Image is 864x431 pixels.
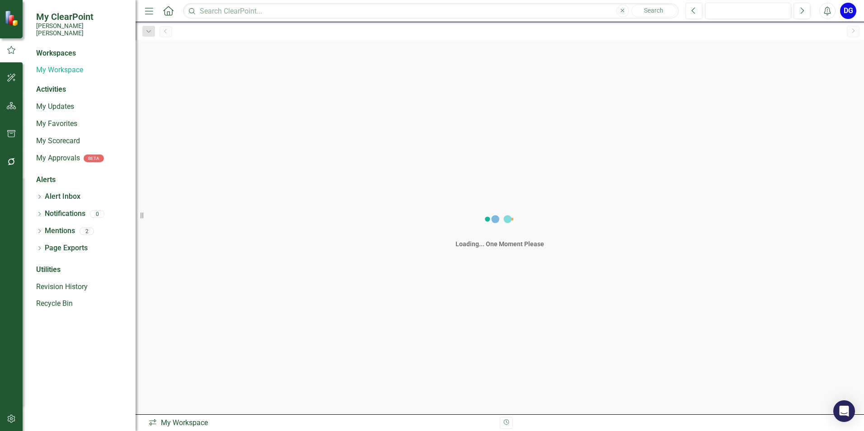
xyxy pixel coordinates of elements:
span: My ClearPoint [36,11,127,22]
div: Open Intercom Messenger [833,400,855,422]
div: Workspaces [36,48,76,59]
img: ClearPoint Strategy [5,10,20,26]
a: Recycle Bin [36,299,127,309]
span: Search [644,7,663,14]
button: DG [840,3,856,19]
div: Alerts [36,175,127,185]
a: Notifications [45,209,85,219]
div: BETA [84,155,104,162]
button: Search [631,5,676,17]
a: Page Exports [45,243,88,253]
a: Alert Inbox [45,192,80,202]
a: My Workspace [36,65,127,75]
small: [PERSON_NAME] [PERSON_NAME] [36,22,127,37]
div: My Workspace [148,418,493,428]
div: 0 [90,210,104,218]
input: Search ClearPoint... [183,3,679,19]
a: Revision History [36,282,127,292]
div: 2 [80,227,94,235]
a: Mentions [45,226,75,236]
div: Activities [36,84,127,95]
a: My Approvals [36,153,80,164]
div: Utilities [36,265,127,275]
a: My Scorecard [36,136,127,146]
a: My Favorites [36,119,127,129]
a: My Updates [36,102,127,112]
div: Loading... One Moment Please [455,239,544,248]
